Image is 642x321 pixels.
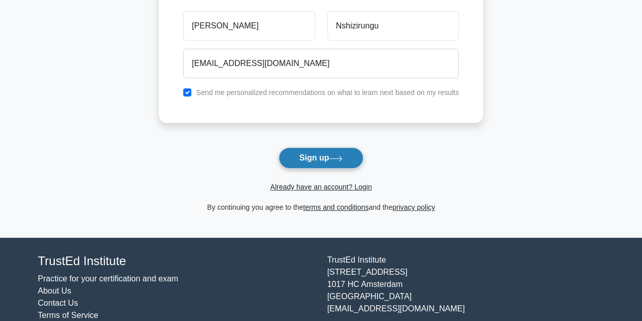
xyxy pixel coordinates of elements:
h4: TrustEd Institute [38,254,315,269]
a: About Us [38,286,72,295]
a: Practice for your certification and exam [38,274,179,283]
a: Terms of Service [38,311,98,319]
a: terms and conditions [303,203,368,211]
input: Last name [327,11,459,41]
div: By continuing you agree to the and the [153,201,489,213]
input: First name [183,11,315,41]
a: privacy policy [392,203,435,211]
label: Send me personalized recommendations on what to learn next based on my results [196,88,459,97]
a: Contact Us [38,299,78,307]
button: Sign up [279,147,364,169]
a: Already have an account? Login [270,183,371,191]
input: Email [183,49,459,78]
